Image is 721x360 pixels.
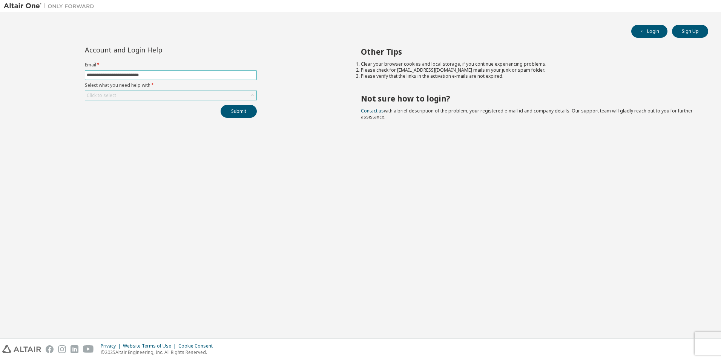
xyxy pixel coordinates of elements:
img: youtube.svg [83,345,94,353]
li: Please check for [EMAIL_ADDRESS][DOMAIN_NAME] mails in your junk or spam folder. [361,67,695,73]
h2: Not sure how to login? [361,94,695,103]
div: Privacy [101,343,123,349]
label: Select what you need help with [85,82,257,88]
li: Clear your browser cookies and local storage, if you continue experiencing problems. [361,61,695,67]
div: Click to select [85,91,256,100]
img: Altair One [4,2,98,10]
div: Website Terms of Use [123,343,178,349]
div: Account and Login Help [85,47,222,53]
h2: Other Tips [361,47,695,57]
li: Please verify that the links in the activation e-mails are not expired. [361,73,695,79]
img: linkedin.svg [71,345,78,353]
img: altair_logo.svg [2,345,41,353]
a: Contact us [361,108,384,114]
div: Click to select [87,92,116,98]
span: with a brief description of the problem, your registered e-mail id and company details. Our suppo... [361,108,693,120]
div: Cookie Consent [178,343,217,349]
label: Email [85,62,257,68]
button: Login [631,25,667,38]
p: © 2025 Altair Engineering, Inc. All Rights Reserved. [101,349,217,355]
button: Submit [221,105,257,118]
img: facebook.svg [46,345,54,353]
button: Sign Up [672,25,708,38]
img: instagram.svg [58,345,66,353]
